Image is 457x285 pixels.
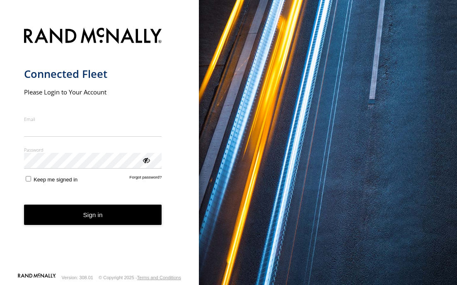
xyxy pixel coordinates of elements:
[34,176,77,183] span: Keep me signed in
[24,67,162,81] h1: Connected Fleet
[24,116,162,122] label: Email
[62,275,93,280] div: Version: 308.01
[26,176,31,181] input: Keep me signed in
[24,88,162,96] h2: Please Login to Your Account
[18,273,56,282] a: Visit our Website
[24,26,162,47] img: Rand McNally
[142,156,150,164] div: ViewPassword
[130,175,162,183] a: Forgot password?
[24,205,162,225] button: Sign in
[137,275,181,280] a: Terms and Conditions
[24,147,162,153] label: Password
[24,23,175,273] form: main
[99,275,181,280] div: © Copyright 2025 -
